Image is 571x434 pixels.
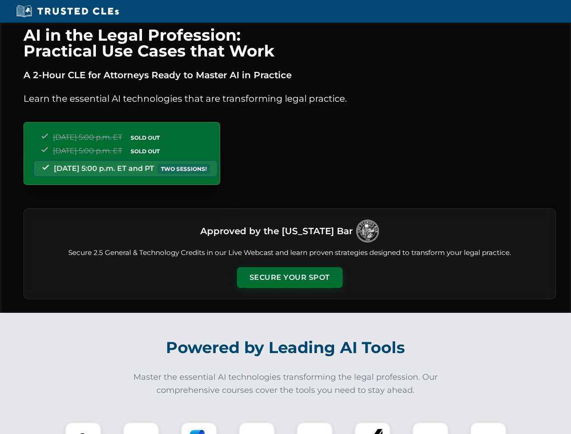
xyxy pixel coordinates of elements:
p: A 2-Hour CLE for Attorneys Ready to Master AI in Practice [24,68,556,82]
img: Trusted CLEs [14,5,122,18]
span: SOLD OUT [127,146,163,156]
p: Secure 2.5 General & Technology Credits in our Live Webcast and learn proven strategies designed ... [35,248,545,258]
span: [DATE] 5:00 p.m. ET [53,146,122,155]
button: Secure Your Spot [237,267,343,288]
h3: Approved by the [US_STATE] Bar [200,223,353,239]
h2: Powered by Leading AI Tools [35,332,536,363]
p: Learn the essential AI technologies that are transforming legal practice. [24,91,556,106]
span: SOLD OUT [127,133,163,142]
p: Master the essential AI technologies transforming the legal profession. Our comprehensive courses... [127,371,444,397]
h1: AI in the Legal Profession: Practical Use Cases that Work [24,27,556,59]
img: Logo [356,220,379,242]
span: [DATE] 5:00 p.m. ET [53,133,122,142]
